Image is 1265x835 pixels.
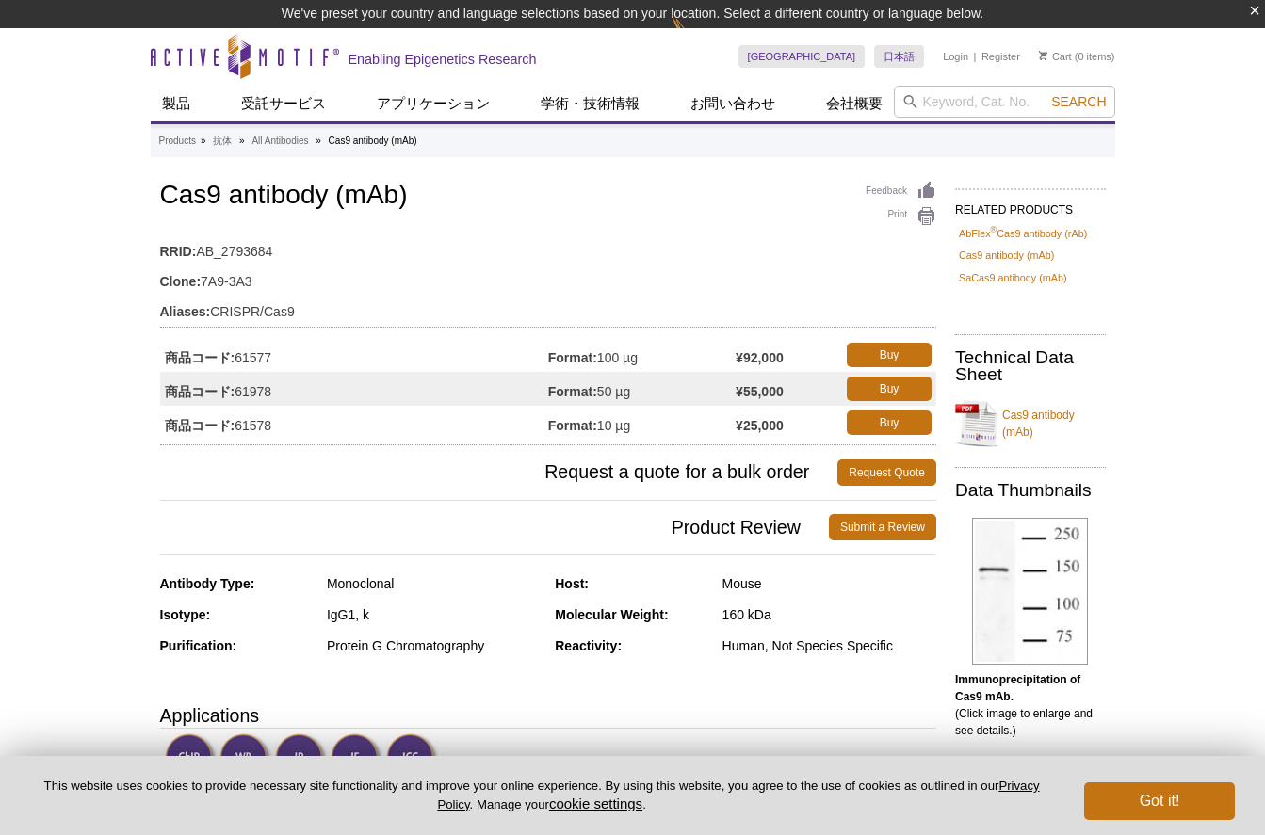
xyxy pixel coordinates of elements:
li: (0 items) [1039,45,1115,68]
strong: 商品コード: [165,383,235,400]
a: Privacy Policy [437,779,1039,811]
a: Products [159,133,196,150]
img: Cas9 antibody (mAb) tested by immunoprecipitation. [972,518,1088,665]
img: Immunocytochemistry Validated [386,733,438,785]
img: ChIP Validated [165,733,217,785]
strong: Aliases: [160,303,211,320]
a: Buy [847,377,932,401]
a: Register [981,50,1020,63]
h3: Applications [160,701,936,730]
b: Immunoprecipitation of Cas9 mAb. [955,673,1080,703]
a: 日本語 [874,45,924,68]
a: [GEOGRAPHIC_DATA] [738,45,866,68]
div: Monoclonal [327,575,541,592]
strong: Clone: [160,273,202,290]
td: 10 µg [548,406,736,440]
input: Keyword, Cat. No. [894,86,1115,118]
li: | [974,45,977,68]
a: AbFlex®Cas9 antibody (rAb) [959,225,1087,242]
div: IgG1, k [327,606,541,623]
span: Product Review [160,514,829,540]
a: Login [943,50,968,63]
p: This website uses cookies to provide necessary site functionality and improve your online experie... [30,778,1053,813]
strong: Purification: [160,638,237,653]
td: 61978 [160,372,548,406]
a: Feedback [866,181,936,201]
strong: ¥92,000 [736,349,784,366]
p: (Click image to enlarge and see details.) [955,671,1106,739]
strong: 商品コード: [165,349,235,366]
img: Your Cart [1039,51,1047,60]
img: Immunoprecipitation Validated [275,733,327,785]
button: cookie settings [549,795,642,811]
strong: Format: [548,383,597,400]
a: 学術・技術情報 [529,86,651,121]
a: 抗体 [213,133,232,150]
strong: RRID: [160,243,197,260]
a: アプリケーション [365,86,501,121]
a: 製品 [151,86,202,121]
div: Mouse [722,575,936,592]
h1: Cas9 antibody (mAb) [160,181,936,213]
li: » [239,136,245,146]
a: SaCas9 antibody (mAb) [959,269,1067,286]
a: 会社概要 [815,86,894,121]
td: AB_2793684 [160,232,936,262]
td: 50 µg [548,372,736,406]
button: Got it! [1084,782,1235,820]
div: 160 kDa [722,606,936,623]
sup: ® [991,225,997,234]
h2: RELATED PRODUCTS [955,188,1106,222]
a: Request Quote [837,459,936,486]
a: Cas9 antibody (mAb) [959,247,1054,264]
a: Buy [847,343,932,367]
a: Cart [1039,50,1072,63]
a: Print [866,206,936,227]
a: Submit a Review [829,514,936,540]
td: 61577 [160,338,548,372]
strong: Host: [555,576,589,591]
strong: Molecular Weight: [555,607,668,622]
h2: Technical Data Sheet [955,349,1106,383]
a: Cas9 antibody (mAb) [955,395,1106,452]
span: Search [1051,94,1106,109]
strong: ¥25,000 [736,417,784,434]
strong: Antibody Type: [160,576,255,591]
strong: ¥55,000 [736,383,784,400]
li: » [316,136,321,146]
strong: Format: [548,349,597,366]
td: 100 µg [548,338,736,372]
a: お問い合わせ [679,86,787,121]
strong: Format: [548,417,597,434]
div: Protein G Chromatography [327,637,541,654]
div: Human, Not Species Specific [722,637,936,654]
h2: Enabling Epigenetics Research [349,51,537,68]
strong: 商品コード: [165,417,235,434]
img: Immunofluorescence Validated [331,733,382,785]
span: Request a quote for a bulk order [160,459,838,486]
td: 7A9-3A3 [160,262,936,292]
strong: Reactivity: [555,638,622,653]
button: Search [1046,93,1111,110]
img: Western Blot Validated [219,733,271,785]
a: All Antibodies [251,133,308,150]
img: Change Here [672,14,722,58]
li: Cas9 antibody (mAb) [329,136,417,146]
h2: Data Thumbnails [955,482,1106,499]
a: 受託サービス [230,86,337,121]
td: CRISPR/Cas9 [160,292,936,322]
a: Buy [847,410,932,435]
strong: Isotype: [160,607,211,622]
li: » [201,136,206,146]
td: 61578 [160,406,548,440]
